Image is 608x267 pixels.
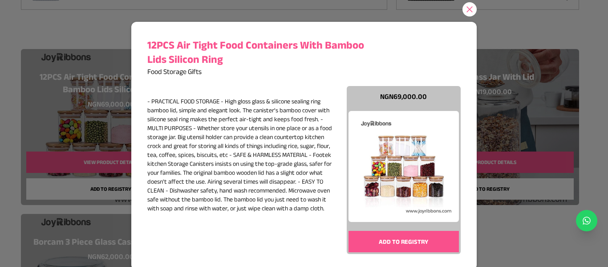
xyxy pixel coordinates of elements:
p: Food Storage Gifts [147,66,370,77]
div: - PRACTICAL FOOD STORAGE - High gloss glass & silicone sealing ring bamboo lid, simple and elegan... [147,97,338,213]
h3: 12PCS Air Tight Food Containers With Bamboo Lids Silicon Ring [147,38,370,66]
img: joyribbons [349,111,459,222]
button: Add to registry [349,231,459,252]
h3: NGN 69,000.00 [349,91,459,102]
